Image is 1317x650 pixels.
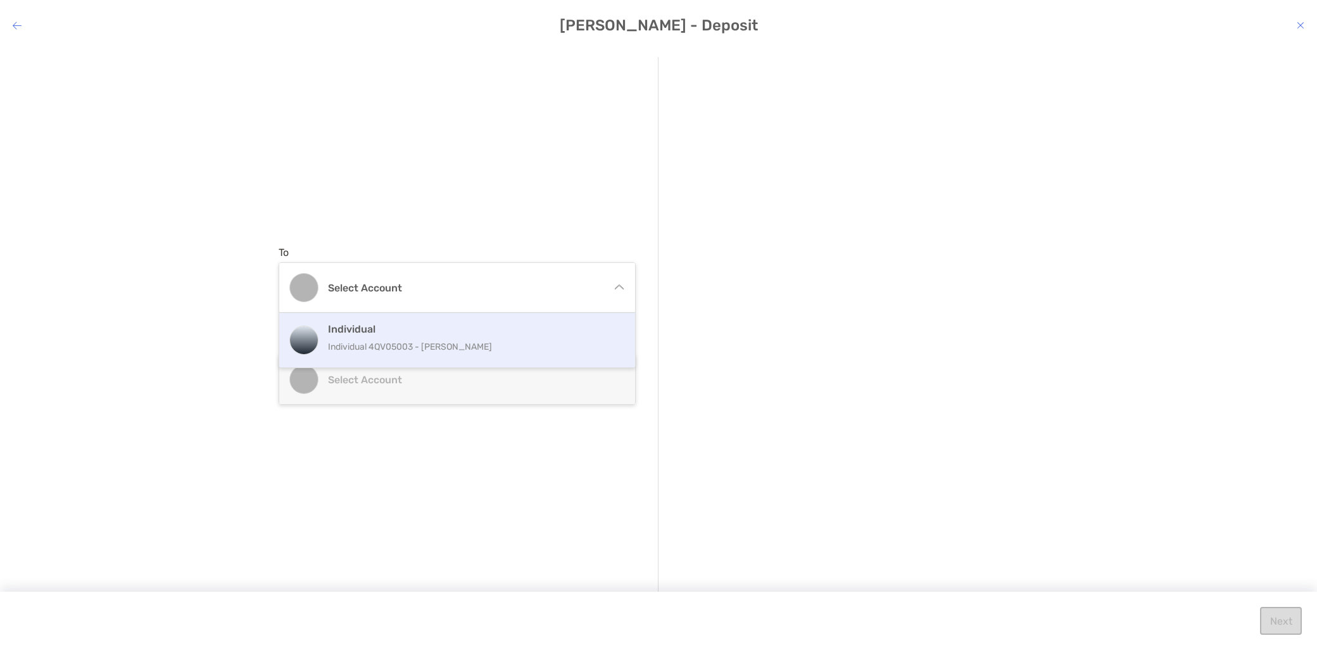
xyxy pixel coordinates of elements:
label: To [279,246,289,258]
h4: Select account [328,282,602,294]
h4: Individual [328,323,614,335]
h4: Select account [328,374,602,386]
img: Individual [290,326,318,354]
p: Individual 4QV05003 - [PERSON_NAME] [328,339,614,355]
